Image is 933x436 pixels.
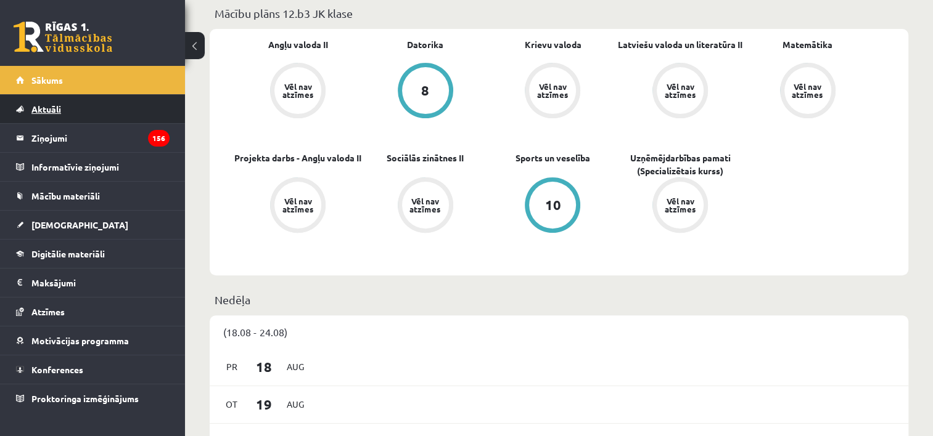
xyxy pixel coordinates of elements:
[617,177,744,235] a: Vēl nav atzīmes
[245,394,283,414] span: 19
[535,83,570,99] div: Vēl nav atzīmes
[31,153,170,181] legend: Informatīvie ziņojumi
[14,22,112,52] a: Rīgas 1. Tālmācības vidusskola
[219,395,245,414] span: Ot
[16,124,170,152] a: Ziņojumi156
[387,151,464,164] a: Sociālās zinātnes II
[31,306,65,317] span: Atzīmes
[524,38,581,51] a: Krievu valoda
[16,211,170,239] a: [DEMOGRAPHIC_DATA]
[31,190,100,201] span: Mācību materiāli
[219,357,245,376] span: Pr
[16,182,170,210] a: Mācību materiāli
[31,335,129,346] span: Motivācijas programma
[362,177,490,235] a: Vēl nav atzīmes
[268,38,328,51] a: Angļu valoda II
[516,151,590,164] a: Sports un veselība
[31,219,128,230] span: [DEMOGRAPHIC_DATA]
[31,103,61,115] span: Aktuāli
[16,297,170,326] a: Atzīmes
[663,83,697,99] div: Vēl nav atzīmes
[362,63,490,121] a: 8
[617,151,744,177] a: Uzņēmējdarbības pamati (Specializētais kurss)
[281,83,315,99] div: Vēl nav atzīmes
[545,198,561,212] div: 10
[282,395,308,414] span: Aug
[31,75,63,86] span: Sākums
[16,240,170,268] a: Digitālie materiāli
[408,197,443,213] div: Vēl nav atzīmes
[421,84,429,97] div: 8
[663,197,697,213] div: Vēl nav atzīmes
[16,95,170,123] a: Aktuāli
[31,268,170,297] legend: Maksājumi
[744,63,871,121] a: Vēl nav atzīmes
[215,291,903,308] p: Nedēļa
[617,63,744,121] a: Vēl nav atzīmes
[16,384,170,413] a: Proktoringa izmēģinājums
[148,130,170,147] i: 156
[282,357,308,376] span: Aug
[215,5,903,22] p: Mācību plāns 12.b3 JK klase
[234,177,362,235] a: Vēl nav atzīmes
[618,38,742,51] a: Latviešu valoda un literatūra II
[783,38,832,51] a: Matemātika
[407,38,443,51] a: Datorika
[31,248,105,259] span: Digitālie materiāli
[31,364,83,375] span: Konferences
[489,63,617,121] a: Vēl nav atzīmes
[234,63,362,121] a: Vēl nav atzīmes
[234,151,361,164] a: Projekta darbs - Angļu valoda II
[16,268,170,297] a: Maksājumi
[791,83,825,99] div: Vēl nav atzīmes
[210,315,908,349] div: (18.08 - 24.08)
[16,326,170,355] a: Motivācijas programma
[16,66,170,94] a: Sākums
[245,357,283,377] span: 18
[281,197,315,213] div: Vēl nav atzīmes
[16,355,170,384] a: Konferences
[31,124,170,152] legend: Ziņojumi
[31,393,139,404] span: Proktoringa izmēģinājums
[16,153,170,181] a: Informatīvie ziņojumi
[489,177,617,235] a: 10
